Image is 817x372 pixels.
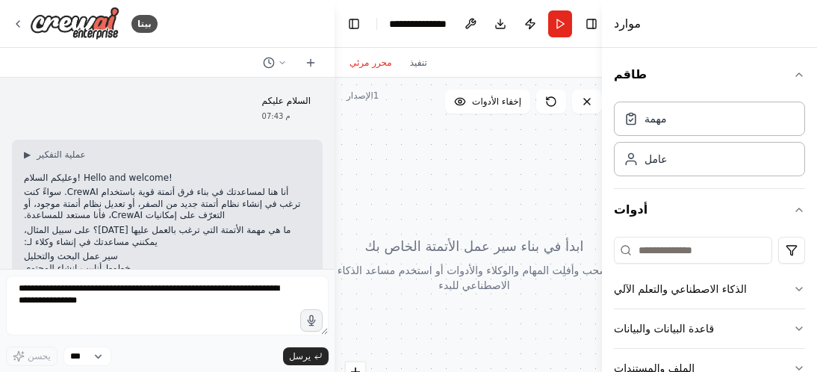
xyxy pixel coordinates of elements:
[24,149,86,161] button: ▶عملية التفكير
[262,111,311,122] div: 07:43 م
[137,19,152,29] font: بيتا
[373,90,379,101] font: 1
[614,96,805,188] div: طاقم
[614,202,647,217] font: أدوات
[644,113,667,125] font: مهمة
[24,225,291,247] font: ما هي مهمة الأتمتة التي ترغب بالعمل عليها [DATE]؟ على سبيل المثال، يمكنني مساعدتك في إنشاء وكلاء لـ:
[614,309,805,348] button: قاعدة البيانات والبيانات
[28,351,51,362] font: يحسن
[614,323,714,335] font: قاعدة البيانات والبيانات
[445,90,530,114] button: إخفاء الأدوات
[6,347,58,366] button: يحسن
[24,173,311,185] p: وعليكم السلام! Hello and welcome!
[300,309,323,332] button: انقر هنا للتحدث عن فكرتك الخاصة بالأتمتة
[24,149,31,160] font: ▶
[37,149,86,160] font: عملية التفكير
[614,16,641,31] font: موارد
[389,16,447,31] nav: فتات الخبز
[283,347,329,365] button: يرسل
[299,54,323,72] button: ابدأ محادثة جديدة
[344,13,364,34] button: إخفاء الشريط الجانبي الأيسر
[614,283,747,295] font: الذكاء الاصطناعي والتعلم الآلي
[350,58,392,68] font: محرر مرئي
[30,7,119,40] img: الشعار
[614,189,805,231] button: أدوات
[614,54,805,96] button: طاقم
[410,58,427,68] font: تنفيذ
[347,90,373,101] font: الإصدار
[24,263,131,273] font: خطوط أنابيب إنشاء المحتوى
[614,67,647,81] font: طاقم
[644,153,668,165] font: عامل
[289,351,311,362] font: يرسل
[581,13,602,34] button: إخفاء الشريط الجانبي الأيمن
[614,270,805,309] button: الذكاء الاصطناعي والتعلم الآلي
[257,54,293,72] button: التبديل إلى الدردشة السابقة
[472,96,521,107] font: إخفاء الأدوات
[262,96,311,108] p: السلام عليكم
[24,251,118,261] font: سير عمل البحث والتحليل
[24,187,300,220] font: أنا هنا لمساعدتك في بناء فرق أتمتة قوية باستخدام CrewAI. سواءً كنت ترغب في إنشاء نظام أتمتة جديد ...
